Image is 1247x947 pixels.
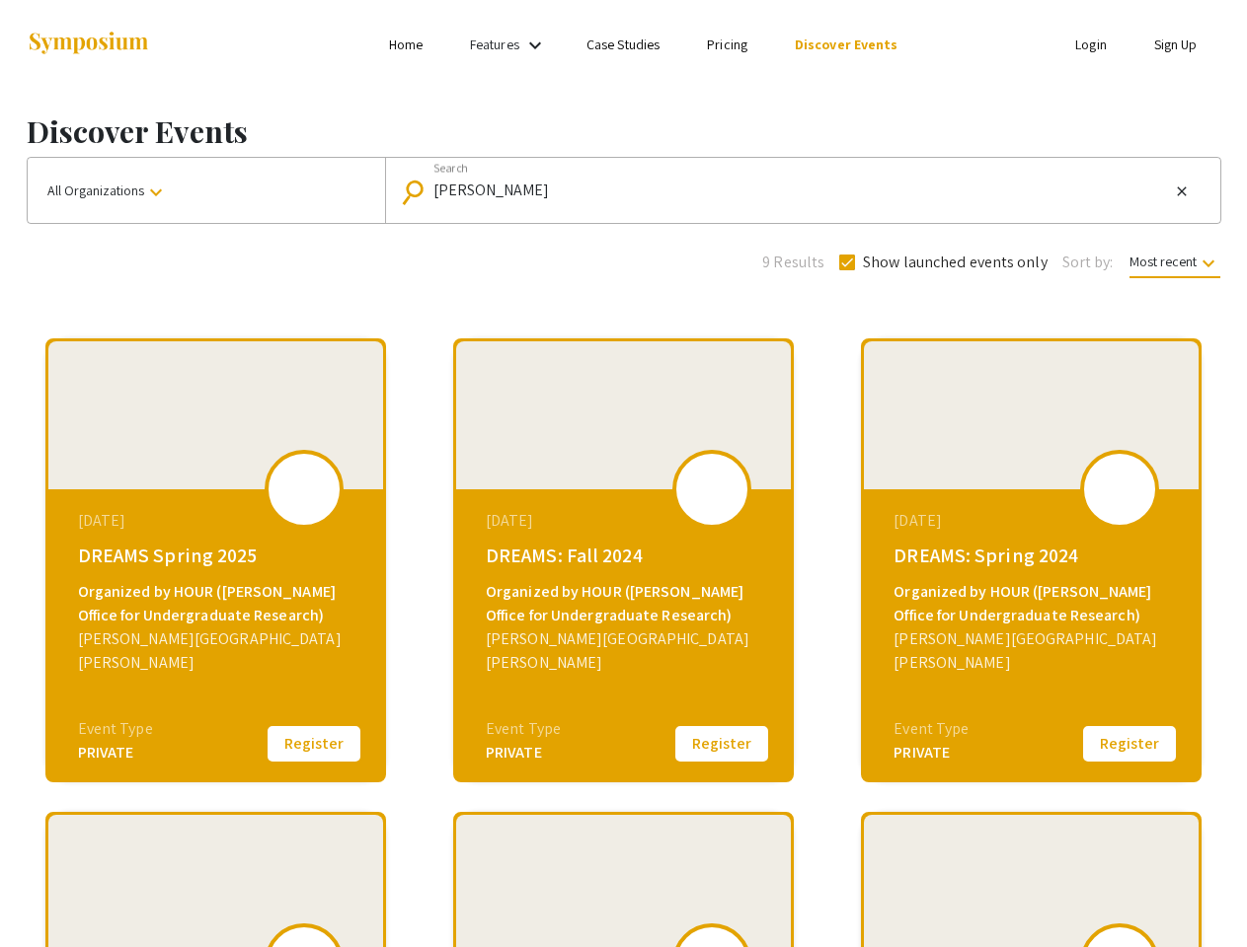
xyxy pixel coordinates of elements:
[1154,36,1198,53] a: Sign Up
[1170,180,1194,203] button: Clear
[27,31,150,57] img: Symposium by ForagerOne
[894,541,1174,570] div: DREAMS: Spring 2024
[47,182,168,199] span: All Organizations
[486,717,561,741] div: Event Type
[78,741,153,765] div: PRIVATE
[586,36,660,53] a: Case Studies
[894,509,1174,533] div: [DATE]
[486,627,766,675] div: [PERSON_NAME][GEOGRAPHIC_DATA][PERSON_NAME]
[1197,252,1220,275] mat-icon: keyboard_arrow_down
[894,627,1174,675] div: [PERSON_NAME][GEOGRAPHIC_DATA][PERSON_NAME]
[486,509,766,533] div: [DATE]
[1130,253,1220,278] span: Most recent
[894,741,969,765] div: PRIVATE
[672,723,771,765] button: Register
[78,509,358,533] div: [DATE]
[389,36,423,53] a: Home
[486,580,766,627] div: Organized by HOUR ([PERSON_NAME] Office for Undergraduate Research)
[28,158,385,223] button: All Organizations
[1075,36,1107,53] a: Login
[78,541,358,570] div: DREAMS Spring 2025
[795,36,898,53] a: Discover Events
[894,580,1174,627] div: Organized by HOUR ([PERSON_NAME] Office for Undergraduate Research)
[762,251,824,274] span: 9 Results
[1114,244,1236,279] button: Most recent
[144,181,168,204] mat-icon: keyboard_arrow_down
[78,717,153,741] div: Event Type
[470,36,519,53] a: Features
[78,627,358,675] div: [PERSON_NAME][GEOGRAPHIC_DATA][PERSON_NAME]
[78,580,358,627] div: Organized by HOUR ([PERSON_NAME] Office for Undergraduate Research)
[863,251,1048,274] span: Show launched events only
[404,175,432,209] mat-icon: Search
[523,34,547,57] mat-icon: Expand Features list
[27,113,1221,149] h1: Discover Events
[265,723,363,765] button: Register
[433,182,1170,199] input: Looking for something specific?
[894,717,969,741] div: Event Type
[1062,251,1114,274] span: Sort by:
[486,541,766,570] div: DREAMS: Fall 2024
[486,741,561,765] div: PRIVATE
[1080,723,1179,765] button: Register
[707,36,747,53] a: Pricing
[1174,182,1190,200] mat-icon: close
